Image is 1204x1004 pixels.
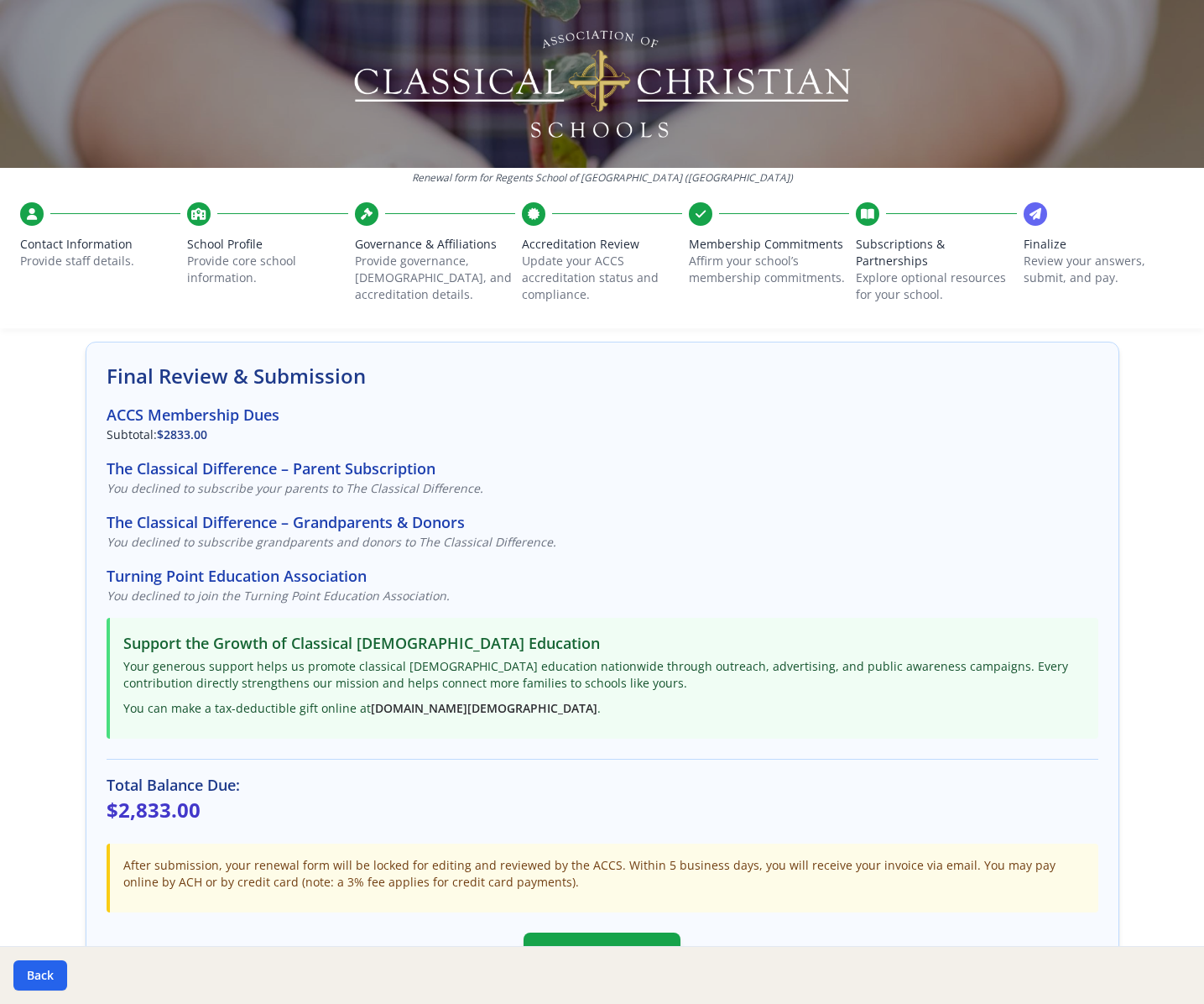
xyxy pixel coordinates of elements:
span: Contact Information [20,236,180,253]
span: Governance & Affiliations [355,236,515,253]
p: Provide governance, [DEMOGRAPHIC_DATA], and accreditation details. [355,253,515,303]
p: Subtotal: [107,426,1098,443]
p: After submission, your renewal form will be locked for editing and reviewed by the ACCS. Within 5... [123,857,1085,891]
h3: Support the Growth of Classical [DEMOGRAPHIC_DATA] Education [123,631,1085,655]
img: Logo [351,25,853,143]
p: Review your answers, submit, and pay. [1024,253,1184,286]
button: Back [13,960,67,991]
span: School Profile [187,236,347,253]
span: Finalize [1024,236,1184,253]
h3: ACCS Membership Dues [107,403,1098,426]
button: Submit Renewal [524,933,680,976]
p: Provide core school information. [187,253,347,286]
span: $2833.00 [157,426,207,442]
span: Membership Commitments [689,236,849,253]
span: Accreditation Review [522,236,682,253]
h2: Final Review & Submission [107,363,1098,390]
p: Update your ACCS accreditation status and compliance. [522,253,682,303]
span: Subscriptions & Partnerships [856,236,1016,269]
h3: The Classical Difference – Parent Subscription [107,457,1098,480]
p: You declined to join the Turning Point Education Association. [107,588,1098,604]
h3: Turning Point Education Association [107,564,1098,588]
p: You declined to subscribe your parents to The Classical Difference. [107,480,1098,497]
p: Affirm your school’s membership commitments. [689,253,849,286]
h3: Total Balance Due: [107,773,1098,797]
p: Your generous support helps us promote classical [DEMOGRAPHIC_DATA] education nationwide through ... [123,658,1085,692]
p: Explore optional resources for your school. [856,269,1016,303]
a: [DOMAIN_NAME][DEMOGRAPHIC_DATA] [371,700,597,716]
p: You declined to subscribe grandparents and donors to The Classical Difference. [107,534,1098,551]
p: You can make a tax-deductible gift online at . [123,700,1085,717]
h3: The Classical Difference – Grandparents & Donors [107,510,1098,534]
p: $2,833.00 [107,797,1098,824]
p: Provide staff details. [20,253,180,269]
